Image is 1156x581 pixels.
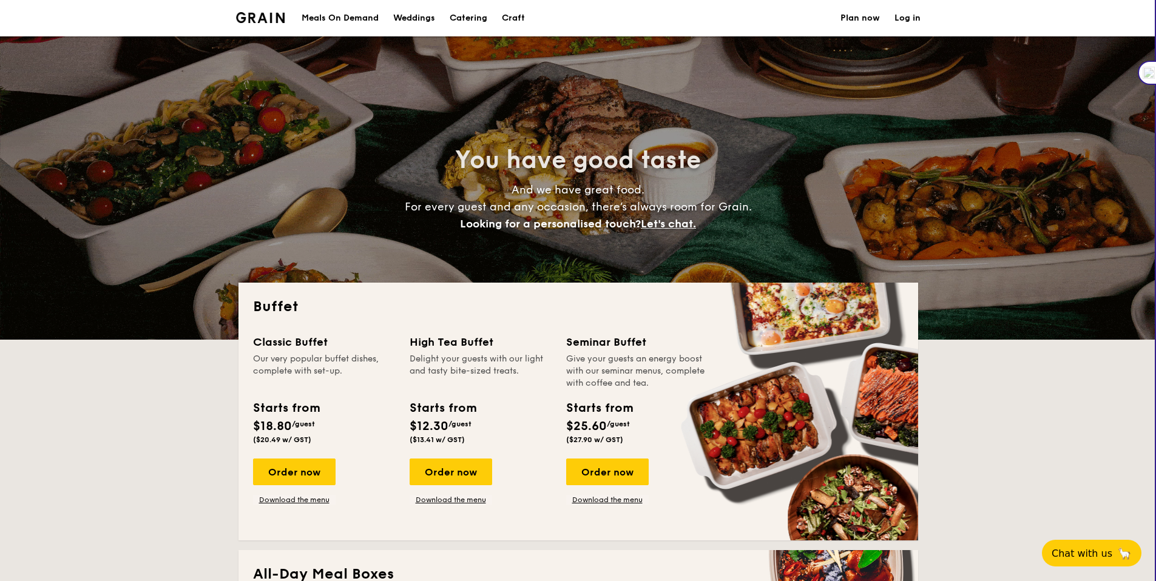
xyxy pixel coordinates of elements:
[253,495,336,505] a: Download the menu
[641,217,696,230] span: Let's chat.
[566,419,607,434] span: $25.60
[1052,548,1112,559] span: Chat with us
[566,334,708,351] div: Seminar Buffet
[1117,546,1132,560] span: 🦙
[607,420,630,428] span: /guest
[410,458,492,485] div: Order now
[253,334,395,351] div: Classic Buffet
[566,435,623,444] span: ($27.90 w/ GST)
[410,334,552,351] div: High Tea Buffet
[253,353,395,389] div: Our very popular buffet dishes, complete with set-up.
[566,399,632,417] div: Starts from
[236,12,285,23] a: Logotype
[410,495,492,505] a: Download the menu
[410,435,465,444] span: ($13.41 w/ GST)
[566,495,649,505] a: Download the menu
[253,458,336,485] div: Order now
[410,353,552,389] div: Delight your guests with our light and tasty bite-sized treats.
[253,419,292,434] span: $18.80
[448,420,472,428] span: /guest
[1042,540,1141,566] button: Chat with us🦙
[253,297,904,317] h2: Buffet
[566,458,649,485] div: Order now
[292,420,315,428] span: /guest
[410,399,476,417] div: Starts from
[236,12,285,23] img: Grain
[253,399,319,417] div: Starts from
[253,435,311,444] span: ($20.49 w/ GST)
[410,419,448,434] span: $12.30
[566,353,708,389] div: Give your guests an energy boost with our seminar menus, complete with coffee and tea.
